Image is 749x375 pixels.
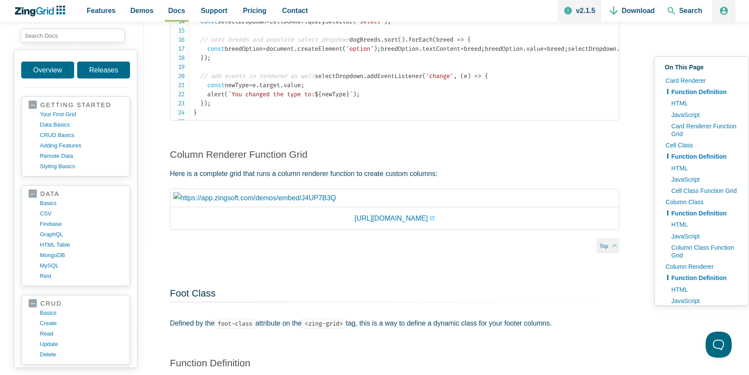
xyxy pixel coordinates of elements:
[398,36,401,43] span: (
[40,140,123,151] a: adding features
[661,196,742,208] a: Column Class
[204,100,207,107] span: )
[40,261,123,271] a: MySQL
[355,212,435,224] a: [URL][DOMAIN_NAME]
[467,72,471,80] span: )
[363,72,367,80] span: .
[667,151,742,162] a: Function Definition
[170,358,250,368] a: Function Definition
[87,5,116,16] span: Features
[40,308,123,318] a: basics
[201,5,227,16] span: Support
[14,6,70,16] a: ZingChart Logo. Click to return to the homepage
[263,45,266,52] span: =
[667,185,742,196] a: Cell Class Function Grid
[302,319,346,329] code: <zing-grid>
[564,45,568,52] span: ;
[436,36,453,43] span: breed
[315,91,322,98] span: ${
[40,109,123,120] a: your first grid
[40,339,123,349] a: update
[485,72,488,80] span: {
[474,72,481,80] span: =>
[667,272,742,284] a: Function Definition
[40,250,123,261] a: MongoDB
[29,190,123,198] a: data
[225,91,228,98] span: (
[21,62,74,78] a: Overview
[408,36,433,43] span: forEach
[77,62,130,78] a: Releases
[481,45,485,52] span: ;
[667,86,742,98] a: Function Definition
[228,91,315,98] span: `You changed the type to:
[168,5,185,16] span: Docs
[661,75,742,86] a: Card Renderer
[207,82,225,89] span: const
[170,288,215,299] a: Foot Class
[280,82,283,89] span: .
[422,72,426,80] span: (
[544,45,547,52] span: =
[457,36,464,43] span: =>
[173,192,336,204] img: https://app.zingsoft.com/demos/embed/J4UP7B3Q
[29,101,123,109] a: getting started
[200,36,349,43] span: // sort breeds and populate select dropdown
[193,109,197,116] span: }
[667,231,742,242] a: JavaScript
[667,284,742,295] a: HTML
[346,45,374,52] span: 'option'
[667,208,742,219] a: Function Definition
[342,45,346,52] span: (
[40,349,123,360] a: delete
[40,161,123,172] a: styling basics
[349,91,353,98] span: `
[200,72,315,80] span: // add events in renderer as well
[200,100,204,107] span: }
[40,318,123,329] a: create
[667,219,742,230] a: HTML
[207,45,225,52] span: const
[40,209,123,219] a: CSV
[40,120,123,130] a: data basics
[40,271,123,281] a: rest
[667,121,742,140] a: Card Renderer Function Grid
[667,174,742,185] a: JavaScript
[346,91,349,98] span: }
[661,261,742,272] a: Column Renderer
[170,149,307,160] a: Column Renderer Function Grid
[249,82,252,89] span: =
[356,91,360,98] span: ;
[667,163,742,174] a: HTML
[523,45,526,52] span: .
[207,91,225,98] span: alert
[460,72,464,80] span: (
[464,72,467,80] span: e
[419,45,422,52] span: .
[377,45,381,52] span: ;
[207,54,211,62] span: ;
[401,36,405,43] span: )
[130,5,153,16] span: Demos
[384,36,398,43] span: sort
[433,36,436,43] span: (
[204,54,207,62] span: )
[661,140,742,151] a: Cell Class
[667,98,742,109] a: HTML
[367,72,422,80] span: addEventListener
[667,295,742,307] a: JavaScript
[667,242,742,261] a: Column Class Function Grid
[170,168,619,179] p: Here is a complete grid that runs a column renderer function to create custom columns:
[40,240,123,250] a: HTML table
[40,229,123,240] a: GraphQL
[200,54,204,62] span: }
[616,45,620,52] span: .
[207,100,211,107] span: ;
[315,91,349,98] span: newType
[170,317,619,329] p: Defined by the attribute on the tag, this is a way to define a dynamic class for your footer colu...
[40,329,123,339] a: read
[405,36,408,43] span: .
